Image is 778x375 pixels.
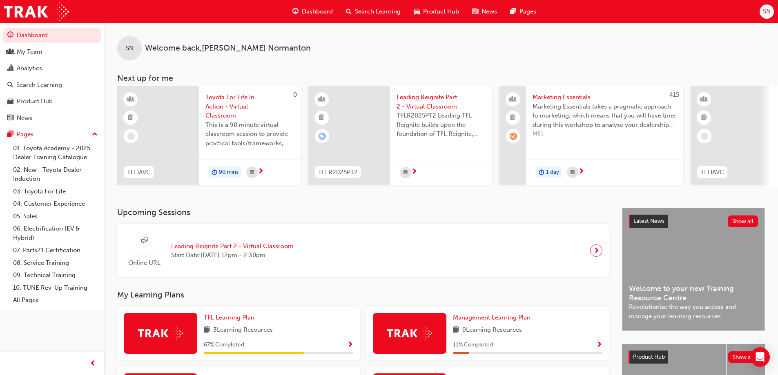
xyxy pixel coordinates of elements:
[622,208,765,331] a: Latest NewsShow allWelcome to your new Training Resource CentreRevolutionise the way you access a...
[387,327,432,339] img: Trak
[347,342,353,349] span: Show Progress
[593,245,600,256] span: next-icon
[3,44,101,60] a: My Team
[10,294,101,306] a: All Pages
[453,313,534,322] a: Management Learning Plan
[533,93,677,102] span: Marketing Essentials
[10,222,101,244] a: 06. Electrification (EV & Hybrid)
[4,2,69,21] a: Trak
[10,257,101,269] a: 08. Service Training
[3,28,101,43] a: Dashboard
[10,210,101,223] a: 05. Sales
[308,86,492,185] a: TFLR2025PT2Leading Reignite Part 2 - Virtual ClassroomTFLR2025PT2 Leading TFL Reignite builds upo...
[141,236,147,246] span: sessionType_ONLINE_URL-icon
[633,353,665,360] span: Product Hub
[204,314,254,321] span: TFL Learning Plan
[219,168,239,177] span: 90 mins
[701,94,707,105] span: learningResourceType_INSTRUCTOR_LED-icon
[213,325,273,335] span: 3 Learning Resources
[629,215,758,228] a: Latest NewsShow all
[10,244,101,257] a: 07. Parts21 Certification
[3,26,101,127] button: DashboardMy TeamAnalyticsSearch LearningProduct HubNews
[7,49,13,56] span: people-icon
[127,133,135,140] span: learningRecordVerb_NONE-icon
[7,131,13,138] span: pages-icon
[519,7,536,16] span: Pages
[145,44,311,53] span: Welcome back , [PERSON_NAME] Normanton
[3,127,101,142] button: Pages
[423,7,459,16] span: Product Hub
[10,282,101,294] a: 10. TUNE Rev-Up Training
[347,340,353,350] button: Show Progress
[17,130,33,139] div: Pages
[286,3,339,20] a: guage-iconDashboard
[10,142,101,164] a: 01. Toyota Academy - 2025 Dealer Training Catalogue
[414,7,420,17] span: car-icon
[3,61,101,76] a: Analytics
[7,115,13,122] span: news-icon
[510,94,516,105] span: people-icon
[7,32,13,39] span: guage-icon
[397,93,486,111] span: Leading Reignite Part 2 - Virtual Classroom
[92,129,98,140] span: up-icon
[258,168,264,175] span: next-icon
[17,113,32,123] div: News
[10,197,101,210] a: 04. Customer Experience
[124,258,165,268] span: Online URL
[728,351,759,363] button: Show all
[16,80,62,90] div: Search Learning
[499,86,683,185] a: 415Marketing EssentialsMarketing Essentials takes a pragmatic approach to marketing, which means ...
[128,113,134,123] span: booktick-icon
[204,313,258,322] a: TFL Learning Plan
[3,78,101,93] a: Search Learning
[397,111,486,139] span: TFLR2025PT2 Leading TFL Reignite builds upon the foundation of TFL Reignite, reaffirming our comm...
[319,94,325,105] span: learningResourceType_INSTRUCTOR_LED-icon
[533,102,677,130] span: Marketing Essentials takes a pragmatic approach to marketing, which means that you will have time...
[205,120,294,148] span: This is a 90 minute virtual classroom session to provide practical tools/frameworks, behaviours a...
[411,169,417,176] span: next-icon
[17,64,42,73] div: Analytics
[117,208,609,217] h3: Upcoming Sessions
[760,4,774,19] button: SN
[17,47,42,57] div: My Team
[117,86,301,185] a: 0TFLIAVCToyota For Life In Action - Virtual ClassroomThis is a 90 minute virtual classroom sessio...
[669,91,679,98] span: 415
[10,185,101,198] a: 03. Toyota For Life
[318,168,358,177] span: TFLR2025PT2
[346,7,352,17] span: search-icon
[596,342,602,349] span: Show Progress
[355,7,401,16] span: Search Learning
[293,91,297,98] span: 0
[7,65,13,72] span: chart-icon
[138,327,183,339] img: Trak
[407,3,466,20] a: car-iconProduct Hub
[472,7,478,17] span: news-icon
[126,44,134,53] span: SN
[750,347,770,367] div: Open Intercom Messenger
[17,97,53,106] div: Product Hub
[510,113,516,123] span: booktick-icon
[546,168,559,177] span: 1 day
[319,113,325,123] span: booktick-icon
[453,325,459,335] span: book-icon
[117,290,609,300] h3: My Learning Plans
[302,7,333,16] span: Dashboard
[403,168,408,178] span: calendar-icon
[7,82,13,89] span: search-icon
[339,3,407,20] a: search-iconSearch Learning
[482,7,497,16] span: News
[701,113,707,123] span: booktick-icon
[453,340,493,350] span: 11 % Completed
[205,93,294,120] span: Toyota For Life In Action - Virtual Classroom
[7,98,13,105] span: car-icon
[453,314,531,321] span: Management Learning Plan
[10,164,101,185] a: 02. New - Toyota Dealer Induction
[571,167,575,178] span: calendar-icon
[700,168,724,177] span: TFLIAVC
[128,94,134,105] span: learningResourceType_INSTRUCTOR_LED-icon
[466,3,504,20] a: news-iconNews
[701,133,708,140] span: learningRecordVerb_NONE-icon
[763,7,771,16] span: SN
[104,73,778,83] h3: Next up for me
[510,7,516,17] span: pages-icon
